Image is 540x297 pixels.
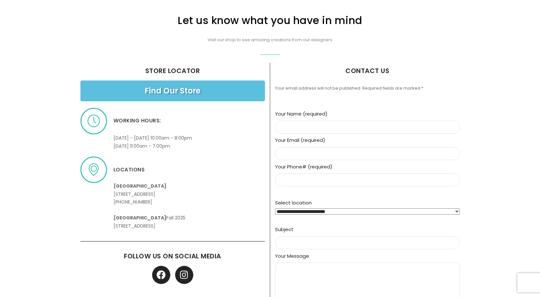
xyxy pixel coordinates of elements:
[114,166,145,173] span: Locations
[80,68,265,74] h6: Store locator
[275,226,460,246] label: Subject
[114,134,192,150] p: [DATE] - [DATE] 10:00am - 8:00pm [DATE] 11:00am - 7:00pm
[275,163,460,183] label: Your Phone# (required)
[275,147,460,160] input: Your Email (required)
[275,68,460,74] h6: Contact Us
[114,215,166,221] b: [GEOGRAPHIC_DATA]
[114,117,161,124] span: Working hours:
[80,253,265,259] h6: Follow us on Social Media
[275,173,460,186] input: Your Phone# (required)
[80,80,265,101] a: Find Our Store
[275,236,460,249] input: Subject
[275,208,460,215] select: Select location
[79,15,462,26] h2: Let us know what you have in mind
[145,87,200,95] span: Find Our Store
[275,121,460,134] input: Your Name (required)
[275,85,460,92] p: Your email address will not be published. Required fields are marked *
[114,174,186,230] p: [STREET_ADDRESS] [PHONE_NUMBER] Fall 2025 [STREET_ADDRESS]
[79,36,462,44] p: Visit our shop to see amazing creations from our designers
[114,183,166,189] b: [GEOGRAPHIC_DATA]
[275,199,460,215] label: Select location
[275,137,460,156] label: Your Email (required)
[275,110,460,130] label: Your Name (required)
